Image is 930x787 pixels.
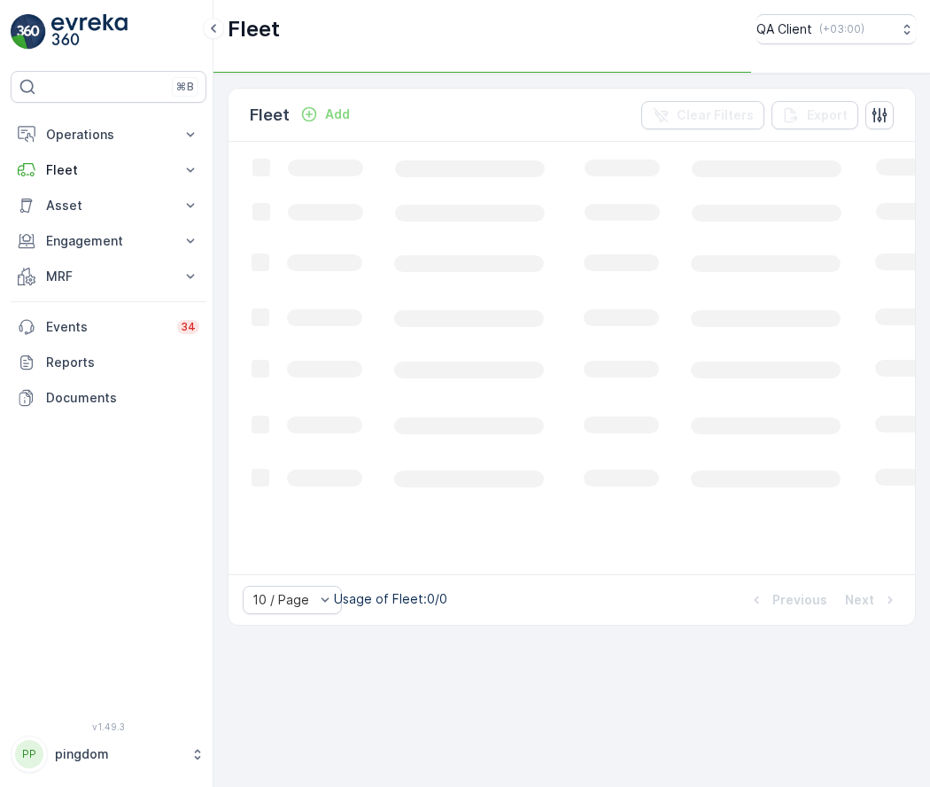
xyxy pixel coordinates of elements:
[46,268,171,285] p: MRF
[11,721,206,732] span: v 1.49.3
[46,126,171,144] p: Operations
[756,20,812,38] p: QA Client
[11,380,206,416] a: Documents
[677,106,754,124] p: Clear Filters
[11,259,206,294] button: MRF
[293,104,357,125] button: Add
[334,590,447,608] p: Usage of Fleet : 0/0
[11,117,206,152] button: Operations
[771,101,858,129] button: Export
[46,161,171,179] p: Fleet
[250,103,290,128] p: Fleet
[181,320,196,334] p: 34
[11,152,206,188] button: Fleet
[51,14,128,50] img: logo_light-DOdMpM7g.png
[228,15,280,43] p: Fleet
[176,80,194,94] p: ⌘B
[641,101,764,129] button: Clear Filters
[46,389,199,407] p: Documents
[819,22,864,36] p: ( +03:00 )
[15,740,43,768] div: PP
[11,14,46,50] img: logo
[11,736,206,773] button: PPpingdom
[843,589,901,611] button: Next
[46,354,199,371] p: Reports
[11,188,206,223] button: Asset
[807,106,848,124] p: Export
[845,591,874,609] p: Next
[325,105,350,123] p: Add
[55,745,182,763] p: pingdom
[746,589,829,611] button: Previous
[46,197,171,214] p: Asset
[772,591,827,609] p: Previous
[756,14,916,44] button: QA Client(+03:00)
[11,309,206,345] a: Events34
[11,345,206,380] a: Reports
[46,318,167,336] p: Events
[11,223,206,259] button: Engagement
[46,232,171,250] p: Engagement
